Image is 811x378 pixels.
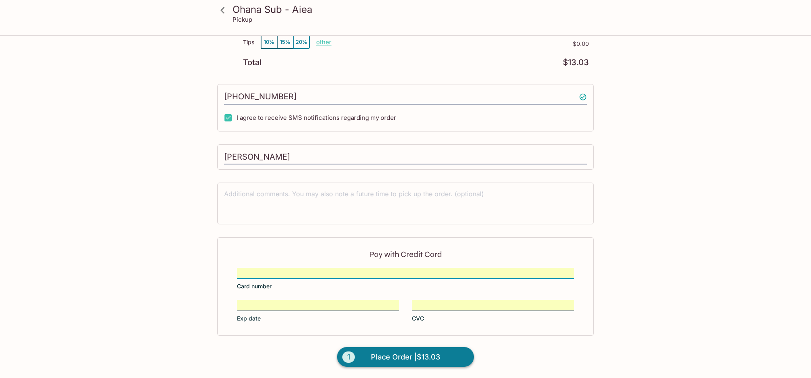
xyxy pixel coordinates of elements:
button: 10% [261,35,277,49]
p: Total [243,59,261,66]
span: CVC [412,314,424,323]
button: 15% [277,35,293,49]
span: Card number [237,282,272,290]
span: Place Order | $13.03 [371,351,440,364]
span: Exp date [237,314,261,323]
p: Pickup [233,16,252,23]
p: $13.03 [563,59,589,66]
iframe: Secure card number input frame [237,269,574,277]
p: $0.00 [331,41,589,47]
h3: Ohana Sub - Aiea [233,3,592,16]
input: Enter phone number [224,89,587,105]
button: 20% [293,35,309,49]
p: Tips [243,39,254,45]
p: Pay with Credit Card [237,251,574,258]
iframe: Secure expiration date input frame [237,301,399,310]
input: Enter first and last name [224,150,587,165]
button: 1Place Order |$13.03 [337,347,474,367]
iframe: Secure CVC input frame [412,301,574,310]
span: 1 [342,351,355,363]
span: I agree to receive SMS notifications regarding my order [237,114,396,121]
button: other [316,38,331,46]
